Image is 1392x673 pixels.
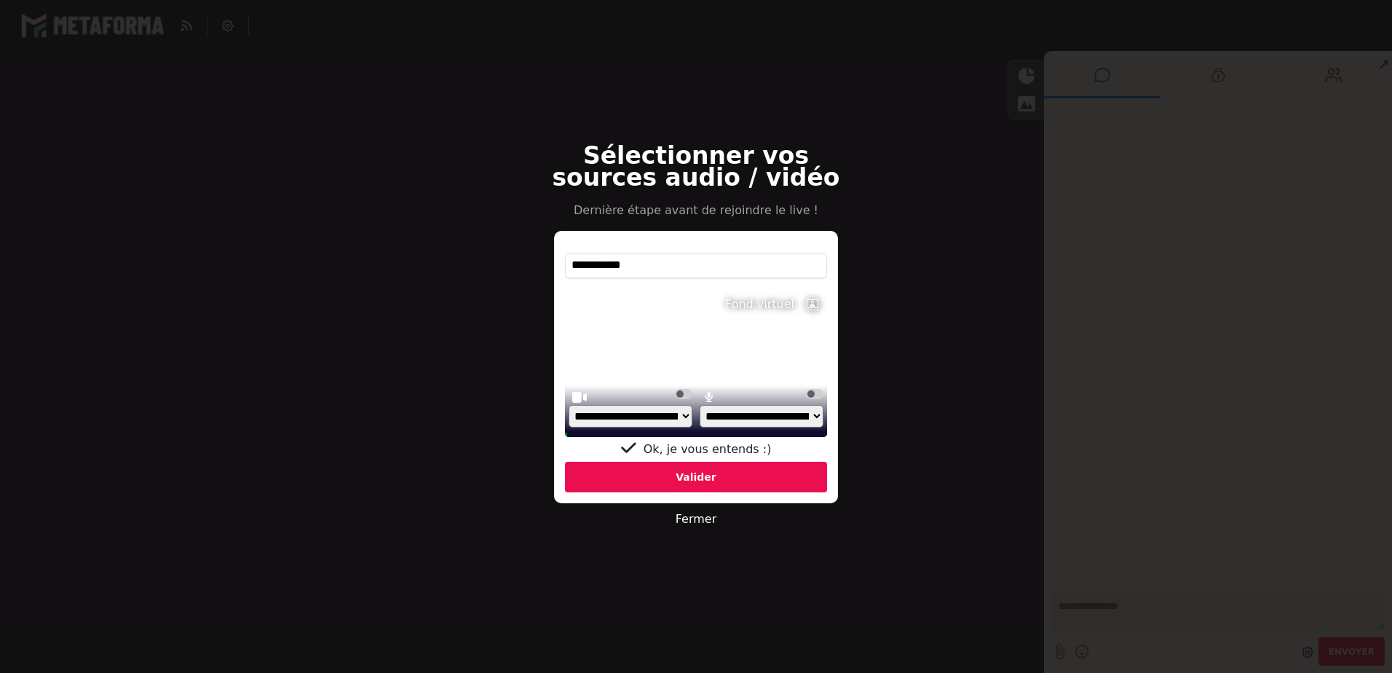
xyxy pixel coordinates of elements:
div: Fond virtuel [725,296,794,313]
p: Dernière étape avant de rejoindre le live ! [547,202,845,219]
h2: Sélectionner vos sources audio / vidéo [547,145,845,189]
span: Ok, je vous entends :) [644,442,772,456]
a: Fermer [676,512,716,526]
div: Valider [565,462,827,492]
